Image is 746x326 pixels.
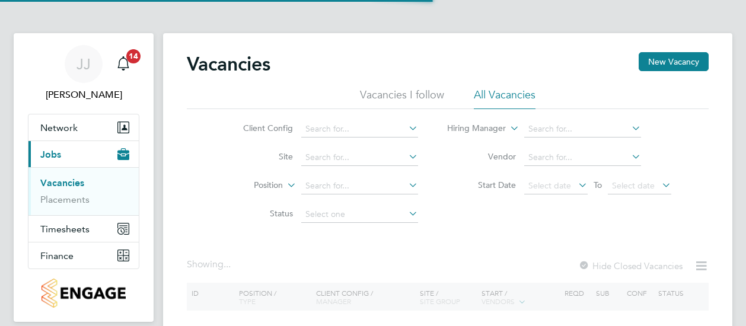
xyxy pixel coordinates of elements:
[187,52,270,76] h2: Vacancies
[40,177,84,188] a: Vacancies
[42,279,125,308] img: countryside-properties-logo-retina.png
[28,167,139,215] div: Jobs
[40,194,90,205] a: Placements
[40,122,78,133] span: Network
[40,149,61,160] span: Jobs
[301,206,418,223] input: Select one
[528,180,571,191] span: Select date
[40,250,74,261] span: Finance
[215,180,283,191] label: Position
[301,178,418,194] input: Search for...
[438,123,506,135] label: Hiring Manager
[578,260,683,271] label: Hide Closed Vacancies
[28,216,139,242] button: Timesheets
[224,258,231,270] span: ...
[448,151,516,162] label: Vendor
[28,45,139,102] a: JJ[PERSON_NAME]
[187,258,233,271] div: Showing
[448,180,516,190] label: Start Date
[360,88,444,109] li: Vacancies I follow
[225,123,293,133] label: Client Config
[639,52,709,71] button: New Vacancy
[28,114,139,140] button: Network
[474,88,535,109] li: All Vacancies
[524,121,641,138] input: Search for...
[301,121,418,138] input: Search for...
[524,149,641,166] input: Search for...
[111,45,135,83] a: 14
[126,49,141,63] span: 14
[76,56,91,72] span: JJ
[28,242,139,269] button: Finance
[225,208,293,219] label: Status
[590,177,605,193] span: To
[28,88,139,102] span: Julie Jackson
[301,149,418,166] input: Search for...
[40,223,90,235] span: Timesheets
[28,279,139,308] a: Go to home page
[612,180,655,191] span: Select date
[225,151,293,162] label: Site
[14,33,154,322] nav: Main navigation
[28,141,139,167] button: Jobs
